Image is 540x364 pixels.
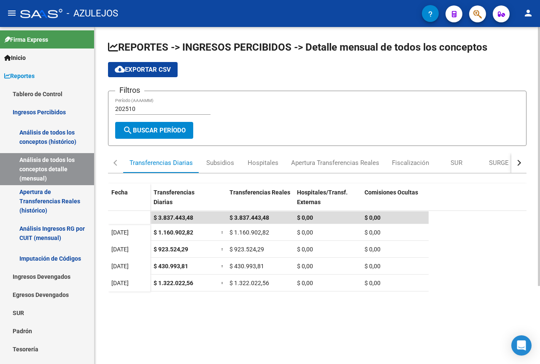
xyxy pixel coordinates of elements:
[4,71,35,81] span: Reportes
[123,125,133,135] mat-icon: search
[511,335,532,356] div: Open Intercom Messenger
[154,189,194,205] span: Transferencias Diarias
[154,214,193,221] span: $ 3.837.443,48
[392,158,429,167] div: Fiscalización
[297,246,313,253] span: $ 0,00
[154,263,188,270] span: $ 430.993,81
[451,158,462,167] div: SUR
[297,229,313,236] span: $ 0,00
[206,158,234,167] div: Subsidios
[221,263,224,270] span: =
[111,263,129,270] span: [DATE]
[108,183,150,219] datatable-header-cell: Fecha
[229,263,264,270] span: $ 430.993,81
[226,183,294,219] datatable-header-cell: Transferencias Reales
[115,84,144,96] h3: Filtros
[115,66,171,73] span: Exportar CSV
[7,8,17,18] mat-icon: menu
[364,229,381,236] span: $ 0,00
[221,229,224,236] span: =
[229,189,290,196] span: Transferencias Reales
[297,263,313,270] span: $ 0,00
[229,214,269,221] span: $ 3.837.443,48
[297,214,313,221] span: $ 0,00
[248,158,278,167] div: Hospitales
[115,64,125,74] mat-icon: cloud_download
[229,280,269,286] span: $ 1.322.022,56
[154,246,188,253] span: $ 923.524,29
[123,127,186,134] span: Buscar Período
[297,189,348,205] span: Hospitales/Transf. Externas
[111,189,128,196] span: Fecha
[67,4,118,23] span: - AZULEJOS
[108,62,178,77] button: Exportar CSV
[221,280,224,286] span: =
[154,229,193,236] span: $ 1.160.902,82
[111,229,129,236] span: [DATE]
[115,122,193,139] button: Buscar Período
[111,280,129,286] span: [DATE]
[130,158,193,167] div: Transferencias Diarias
[291,158,379,167] div: Apertura Transferencias Reales
[108,41,487,53] span: REPORTES -> INGRESOS PERCIBIDOS -> Detalle mensual de todos los conceptos
[364,214,381,221] span: $ 0,00
[364,246,381,253] span: $ 0,00
[4,35,48,44] span: Firma Express
[361,183,429,219] datatable-header-cell: Comisiones Ocultas
[364,263,381,270] span: $ 0,00
[297,280,313,286] span: $ 0,00
[364,189,418,196] span: Comisiones Ocultas
[489,158,509,167] div: SURGE
[364,280,381,286] span: $ 0,00
[221,246,224,253] span: =
[523,8,533,18] mat-icon: person
[229,246,264,253] span: $ 923.524,29
[154,280,193,286] span: $ 1.322.022,56
[294,183,361,219] datatable-header-cell: Hospitales/Transf. Externas
[4,53,26,62] span: Inicio
[150,183,218,219] datatable-header-cell: Transferencias Diarias
[111,246,129,253] span: [DATE]
[229,229,269,236] span: $ 1.160.902,82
